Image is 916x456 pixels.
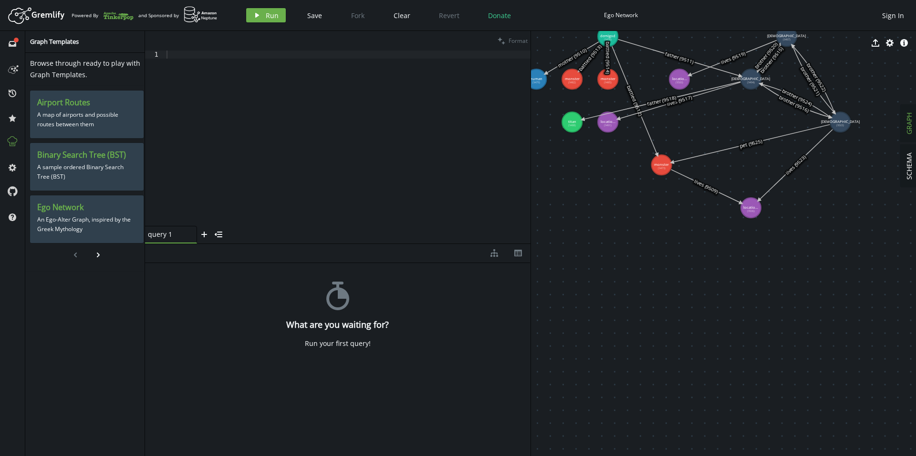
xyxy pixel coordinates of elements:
text: battled (9514) [604,41,611,74]
tspan: (9482) [568,81,576,84]
button: Sign In [877,8,909,22]
tspan: human [530,77,542,81]
h4: What are you waiting for? [286,320,389,330]
span: query 1 [148,230,186,239]
p: A sample ordered Binary Search Tree (BST) [37,160,136,184]
tspan: (9479) [532,81,540,84]
button: Format [495,31,531,51]
text: father (9518) [646,94,677,107]
span: Save [307,11,322,20]
tspan: monster [654,162,669,167]
div: Powered By [72,7,134,24]
button: Clear [386,8,417,22]
h3: Binary Search Tree (BST) [37,150,136,160]
text: pet (9525) [739,138,763,150]
h3: Airport Routes [37,98,136,108]
button: Run [246,8,286,22]
tspan: (9503) [836,123,844,127]
button: Donate [481,8,518,22]
tspan: (9485) [604,81,612,84]
div: Ego Network [604,11,638,19]
div: Run your first query! [305,339,371,348]
span: Revert [439,11,459,20]
tspan: locatio... [600,120,615,124]
span: Format [509,37,528,45]
p: A map of airports and possible routes between them [37,108,136,132]
span: GRAPH [905,112,914,134]
span: Browse through ready to play with Graph Templates. [30,59,140,79]
tspan: monster [564,77,579,81]
button: Fork [343,8,372,22]
span: Fork [351,11,364,20]
span: SCHEMA [905,152,914,180]
p: An Ego-Alter Graph, inspired by the Greek Mythology [37,213,136,236]
span: Run [266,11,279,20]
tspan: locatio... [743,205,758,210]
span: Graph Templates [30,37,79,46]
tspan: titan [568,120,576,124]
tspan: (9506) [747,209,755,213]
tspan: [DEMOGRAPHIC_DATA] [821,120,860,124]
tspan: (9473) [657,166,665,170]
div: and Sponsored by [138,6,218,24]
tspan: [DEMOGRAPHIC_DATA] [731,77,770,81]
img: AWS Neptune [184,6,218,23]
tspan: (9491) [604,123,612,127]
tspan: monster [600,77,615,81]
button: Revert [432,8,467,22]
h3: Ego Network [37,203,136,213]
tspan: locatio... [672,77,687,81]
div: 1 [145,51,165,59]
span: Donate [488,11,511,20]
tspan: (9500) [676,81,683,84]
tspan: (9488) [568,123,576,127]
span: Sign In [882,11,904,20]
span: Clear [394,11,410,20]
tspan: (9494) [747,81,755,84]
button: Save [300,8,329,22]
